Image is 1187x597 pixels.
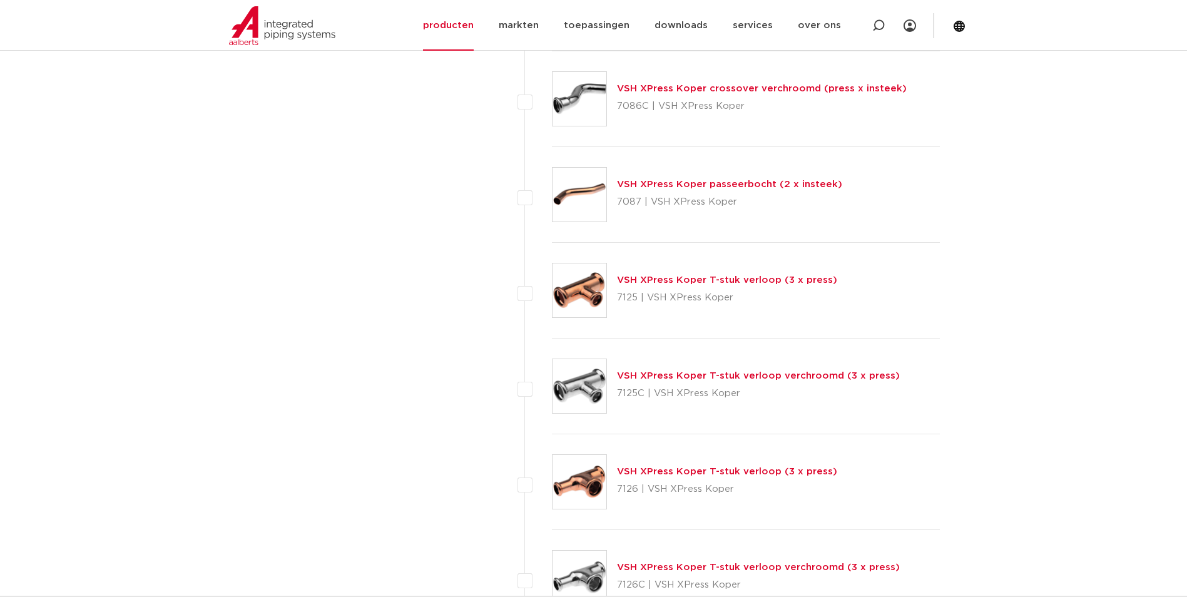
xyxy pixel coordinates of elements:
[553,168,606,222] img: Thumbnail for VSH XPress Koper passeerbocht (2 x insteek)
[553,455,606,509] img: Thumbnail for VSH XPress Koper T-stuk verloop (3 x press)
[617,275,837,285] a: VSH XPress Koper T-stuk verloop (3 x press)
[553,359,606,413] img: Thumbnail for VSH XPress Koper T-stuk verloop verchroomd (3 x press)
[617,479,837,499] p: 7126 | VSH XPress Koper
[617,371,900,380] a: VSH XPress Koper T-stuk verloop verchroomd (3 x press)
[553,72,606,126] img: Thumbnail for VSH XPress Koper crossover verchroomd (press x insteek)
[617,575,900,595] p: 7126C | VSH XPress Koper
[617,467,837,476] a: VSH XPress Koper T-stuk verloop (3 x press)
[617,180,842,189] a: VSH XPress Koper passeerbocht (2 x insteek)
[617,192,842,212] p: 7087 | VSH XPress Koper
[617,384,900,404] p: 7125C | VSH XPress Koper
[553,263,606,317] img: Thumbnail for VSH XPress Koper T-stuk verloop (3 x press)
[617,96,907,116] p: 7086C | VSH XPress Koper
[617,288,837,308] p: 7125 | VSH XPress Koper
[617,84,907,93] a: VSH XPress Koper crossover verchroomd (press x insteek)
[617,563,900,572] a: VSH XPress Koper T-stuk verloop verchroomd (3 x press)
